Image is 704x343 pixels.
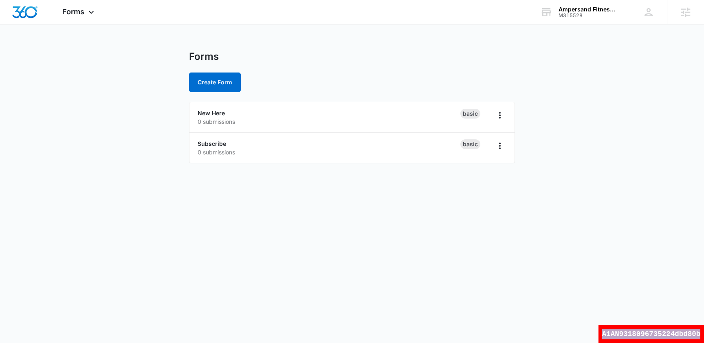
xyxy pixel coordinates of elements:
button: Create Form [189,73,241,92]
div: Basic [460,109,480,119]
div: Basic [460,139,480,149]
a: Subscribe [198,140,226,147]
span: Forms [62,7,84,16]
a: New Here [198,110,225,117]
div: account id [559,13,618,18]
p: 0 submissions [198,117,460,126]
div: A1AN9318096735224dbd80b [598,325,704,343]
p: 0 submissions [198,148,460,156]
div: account name [559,6,618,13]
button: Overflow Menu [493,139,506,152]
button: Overflow Menu [493,109,506,122]
h1: Forms [189,51,219,63]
